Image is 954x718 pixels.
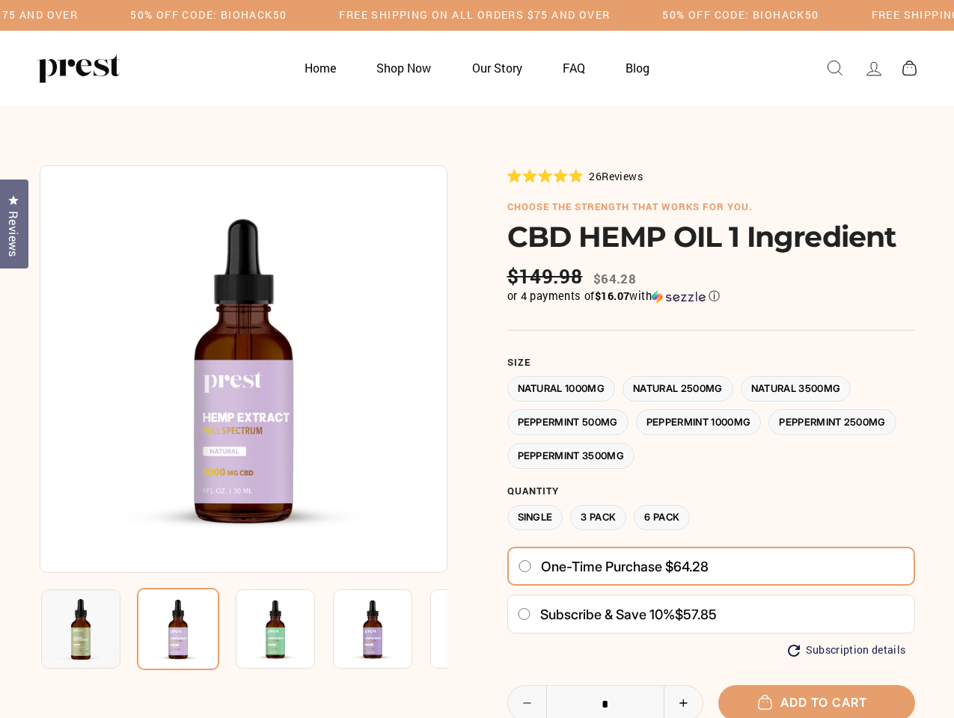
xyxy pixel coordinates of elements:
span: Subscribe & save 10% [540,607,675,622]
span: Reviews [602,169,643,183]
label: Quantity [507,485,915,497]
label: Natural 3500MG [741,376,851,402]
button: Subscription details [788,644,906,657]
label: Peppermint 2500MG [768,409,896,435]
input: One-time purchase $64.28 [518,560,532,572]
span: Reviews [4,211,23,257]
span: Add to cart [765,695,867,710]
label: 6 Pack [634,505,690,531]
a: Home [286,53,355,82]
span: $57.85 [675,607,717,622]
span: $16.07 [595,289,629,303]
ul: Primary [286,53,669,82]
a: Shop Now [358,53,450,82]
label: Natural 1000MG [507,376,616,402]
img: CBD HEMP OIL 1 Ingredient [137,588,219,670]
h6: choose the strength that works for you. [507,201,915,213]
img: CBD HEMP OIL 1 Ingredient [40,165,447,573]
h5: 50% OFF CODE: BIOHACK50 [662,9,819,22]
label: 3 Pack [570,505,626,531]
div: or 4 payments of$16.07withSezzle Click to learn more about Sezzle [507,289,915,304]
img: CBD HEMP OIL 1 Ingredient [430,589,510,669]
img: CBD HEMP OIL 1 Ingredient [236,589,315,669]
label: Natural 2500MG [623,376,733,402]
h5: Free Shipping on all orders $75 and over [339,9,610,22]
a: Our Story [453,53,541,82]
span: 26 [589,169,602,183]
img: CBD HEMP OIL 1 Ingredient [41,589,120,669]
img: Sezzle [652,290,706,304]
span: $149.98 [507,265,587,288]
label: Size [507,357,915,369]
img: CBD HEMP OIL 1 Ingredient [333,589,412,669]
div: 26Reviews [507,168,643,184]
a: FAQ [544,53,604,82]
span: Subscription details [806,644,906,657]
input: Subscribe & save 10%$57.85 [517,608,531,620]
span: $64.28 [593,270,636,287]
img: PREST ORGANICS [37,53,120,83]
a: Blog [607,53,668,82]
h1: CBD HEMP OIL 1 Ingredient [507,220,915,254]
label: Peppermint 500MG [507,409,629,435]
h5: 50% OFF CODE: BIOHACK50 [130,9,287,22]
label: Peppermint 3500MG [507,443,635,469]
label: Peppermint 1000MG [636,409,762,435]
label: Single [507,505,563,531]
span: One-time purchase $64.28 [541,559,709,575]
div: or 4 payments of with [507,289,915,304]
